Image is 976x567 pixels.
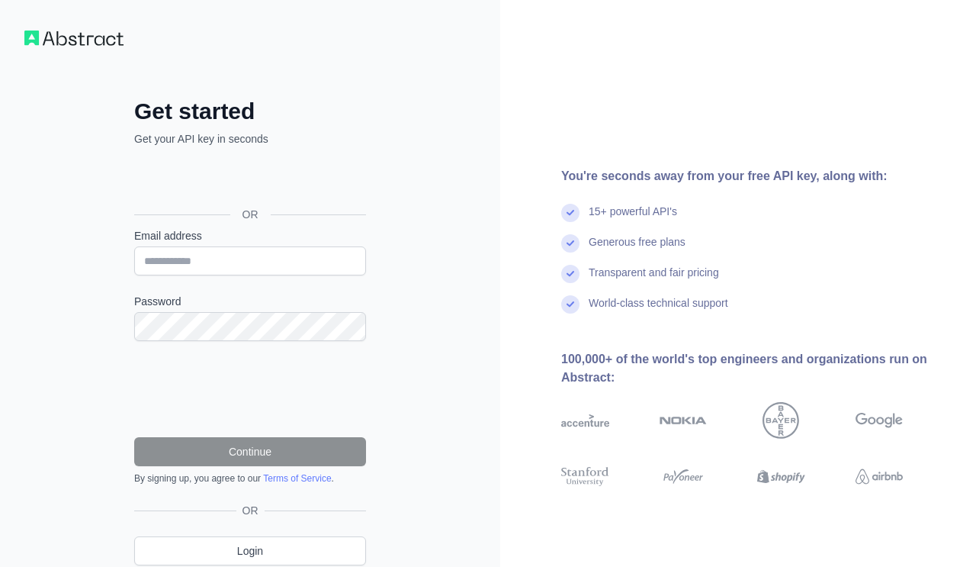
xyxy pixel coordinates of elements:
[589,265,719,295] div: Transparent and fair pricing
[561,295,579,314] img: check mark
[134,98,366,125] h2: Get started
[236,503,265,518] span: OR
[660,465,708,488] img: payoneer
[230,207,271,222] span: OR
[561,167,952,185] div: You're seconds away from your free API key, along with:
[561,265,579,283] img: check mark
[561,234,579,253] img: check mark
[589,204,677,234] div: 15+ powerful API's
[856,402,904,439] img: google
[134,294,366,309] label: Password
[134,536,366,565] a: Login
[660,402,708,439] img: nokia
[263,473,331,484] a: Terms of Service
[134,131,366,147] p: Get your API key in seconds
[561,350,952,387] div: 100,000+ of the world's top engineers and organizations run on Abstract:
[561,204,579,222] img: check mark
[134,228,366,243] label: Email address
[561,465,609,488] img: stanford university
[134,437,366,466] button: Continue
[127,163,371,197] iframe: Google 계정으로 로그인 버튼
[561,402,609,439] img: accenture
[134,359,366,419] iframe: reCAPTCHA
[757,465,805,488] img: shopify
[856,465,904,488] img: airbnb
[589,295,728,326] div: World-class technical support
[762,402,799,439] img: bayer
[24,31,124,46] img: Workflow
[134,472,366,485] div: By signing up, you agree to our .
[589,234,685,265] div: Generous free plans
